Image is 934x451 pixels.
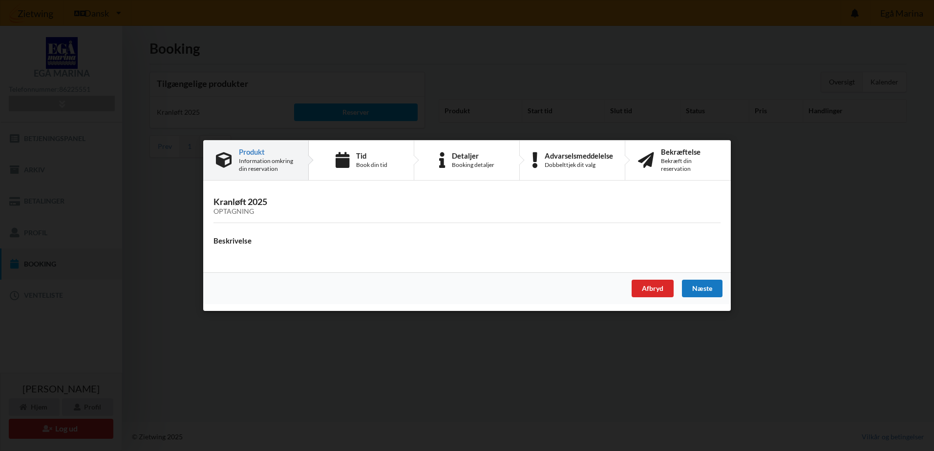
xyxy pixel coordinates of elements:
[452,152,494,160] div: Detaljer
[545,161,613,169] div: Dobbelttjek dit valg
[452,161,494,169] div: Booking detaljer
[356,161,387,169] div: Book din tid
[213,236,721,246] h4: Beskrivelse
[632,280,674,297] div: Afbryd
[213,207,721,216] div: Optagning
[239,148,296,156] div: Produkt
[545,152,613,160] div: Advarselsmeddelelse
[682,280,722,297] div: Næste
[239,157,296,173] div: Information omkring din reservation
[356,152,387,160] div: Tid
[213,196,721,216] h3: Kranløft 2025
[661,157,718,173] div: Bekræft din reservation
[661,148,718,156] div: Bekræftelse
